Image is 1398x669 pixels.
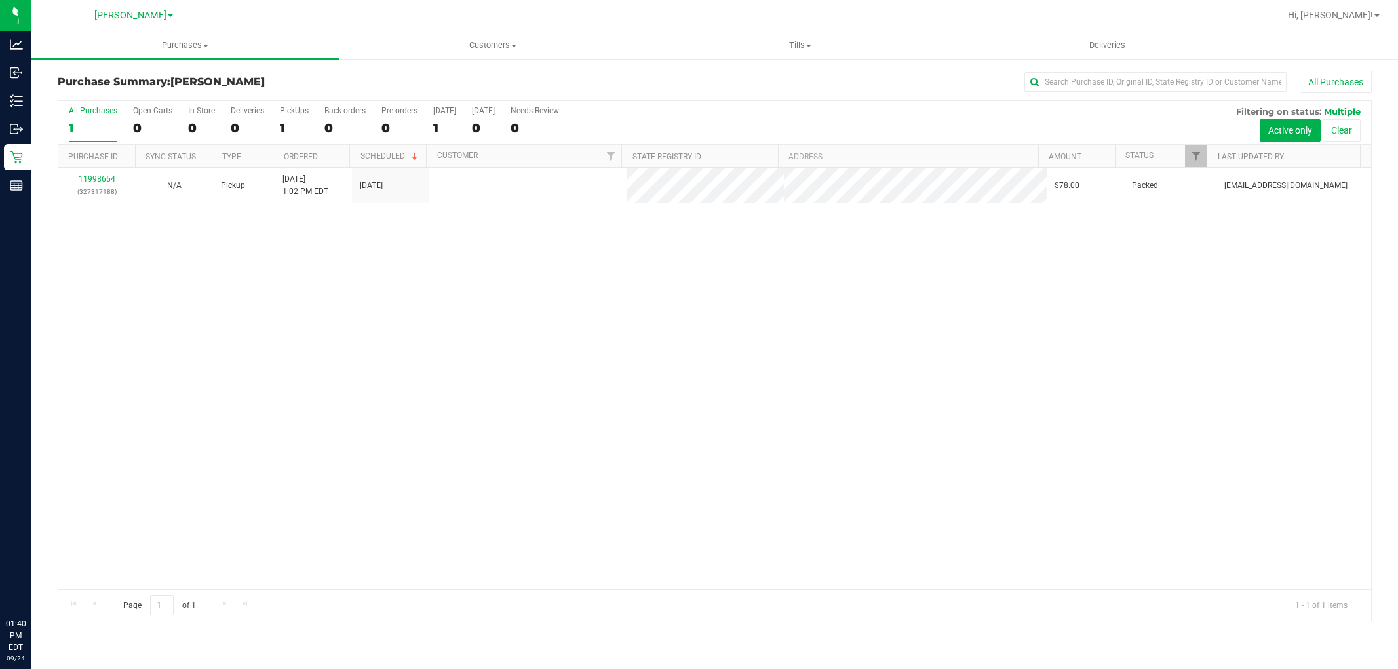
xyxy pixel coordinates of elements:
a: Type [222,152,241,161]
a: Scheduled [360,151,420,161]
inline-svg: Reports [10,179,23,192]
div: 0 [133,121,172,136]
a: Purchase ID [68,152,118,161]
th: Address [778,145,1038,168]
inline-svg: Analytics [10,38,23,51]
span: Packed [1132,180,1158,192]
div: Pre-orders [381,106,417,115]
div: 0 [231,121,264,136]
span: $78.00 [1055,180,1079,192]
div: PickUps [280,106,309,115]
div: 0 [511,121,559,136]
p: 09/24 [6,653,26,663]
div: Deliveries [231,106,264,115]
a: Customers [339,31,646,59]
input: Search Purchase ID, Original ID, State Registry ID or Customer Name... [1024,72,1287,92]
span: [DATE] [360,180,383,192]
a: Ordered [284,152,318,161]
div: 1 [433,121,456,136]
button: Active only [1260,119,1321,142]
div: Needs Review [511,106,559,115]
span: [DATE] 1:02 PM EDT [282,173,328,198]
div: 1 [280,121,309,136]
button: Clear [1323,119,1361,142]
a: Tills [646,31,954,59]
div: Open Carts [133,106,172,115]
span: Multiple [1324,106,1361,117]
a: 11998654 [79,174,115,183]
a: Sync Status [146,152,196,161]
inline-svg: Inbound [10,66,23,79]
span: Customers [340,39,646,51]
p: (327317188) [66,185,128,198]
a: Purchases [31,31,339,59]
button: All Purchases [1300,71,1372,93]
span: Purchases [31,39,339,51]
a: Filter [1185,145,1207,167]
span: Pickup [221,180,245,192]
a: Customer [437,151,478,160]
div: 0 [188,121,215,136]
h3: Purchase Summary: [58,76,495,88]
a: Last Updated By [1218,152,1284,161]
span: Deliveries [1072,39,1143,51]
a: Deliveries [954,31,1261,59]
a: Filter [600,145,621,167]
span: [EMAIL_ADDRESS][DOMAIN_NAME] [1224,180,1348,192]
input: 1 [150,595,174,615]
div: Back-orders [324,106,366,115]
span: Not Applicable [167,181,182,190]
span: [PERSON_NAME] [170,75,265,88]
a: Status [1125,151,1154,160]
inline-svg: Inventory [10,94,23,107]
span: Filtering on status: [1236,106,1321,117]
iframe: Resource center [13,564,52,603]
div: 0 [472,121,495,136]
span: Tills [647,39,953,51]
div: In Store [188,106,215,115]
div: 0 [381,121,417,136]
a: Amount [1049,152,1081,161]
div: [DATE] [433,106,456,115]
span: [PERSON_NAME] [94,10,166,21]
div: All Purchases [69,106,117,115]
inline-svg: Retail [10,151,23,164]
button: N/A [167,180,182,192]
div: 0 [324,121,366,136]
div: [DATE] [472,106,495,115]
div: 1 [69,121,117,136]
inline-svg: Outbound [10,123,23,136]
span: Hi, [PERSON_NAME]! [1288,10,1373,20]
span: Page of 1 [112,595,206,615]
a: State Registry ID [632,152,701,161]
p: 01:40 PM EDT [6,618,26,653]
span: 1 - 1 of 1 items [1285,595,1358,615]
